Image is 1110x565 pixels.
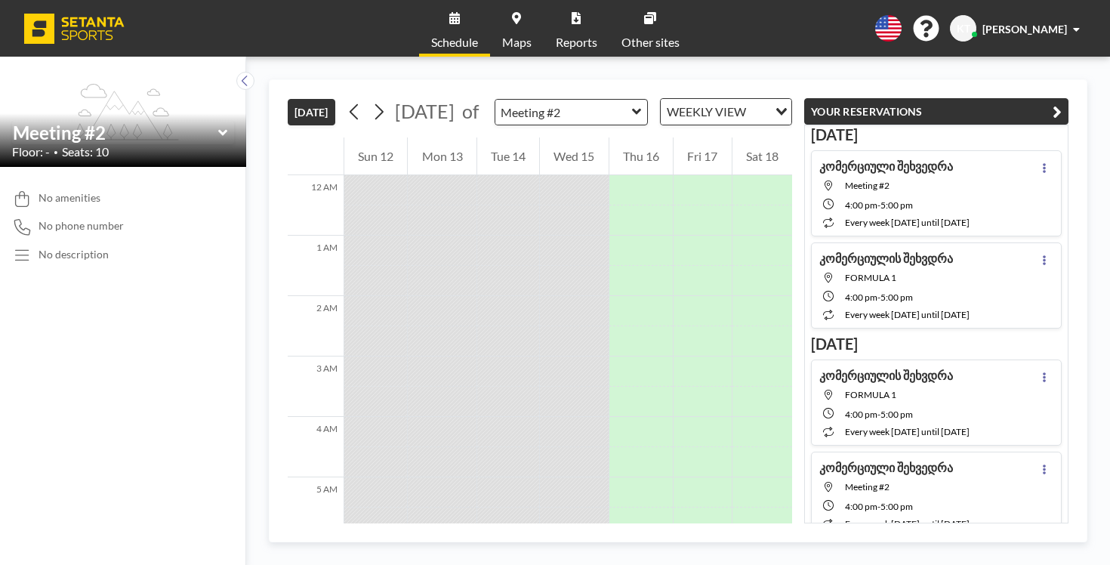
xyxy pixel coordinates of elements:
[408,137,476,175] div: Mon 13
[819,251,953,266] h4: კომერციულის შეხვდრა
[674,137,731,175] div: Fri 17
[811,125,1062,144] h3: [DATE]
[845,292,877,303] span: 4:00 PM
[431,36,478,48] span: Schedule
[13,122,218,144] input: Meeting #2
[12,144,50,159] span: Floor: -
[288,296,344,357] div: 2 AM
[39,191,100,205] span: No amenities
[288,99,335,125] button: [DATE]
[477,137,539,175] div: Tue 14
[39,248,109,261] div: No description
[845,199,877,211] span: 4:00 PM
[877,409,880,420] span: -
[880,292,913,303] span: 5:00 PM
[877,199,880,211] span: -
[556,36,597,48] span: Reports
[845,272,896,283] span: FORMULA 1
[502,36,532,48] span: Maps
[344,137,407,175] div: Sun 12
[819,159,953,174] h4: კომერციული შეხვედრა
[982,23,1067,36] span: [PERSON_NAME]
[62,144,109,159] span: Seats: 10
[845,309,970,320] span: every week [DATE] until [DATE]
[395,100,455,122] span: [DATE]
[462,100,479,123] span: of
[845,389,896,400] span: FORMULA 1
[621,36,680,48] span: Other sites
[751,102,766,122] input: Search for option
[288,236,344,296] div: 1 AM
[661,99,791,125] div: Search for option
[845,518,970,529] span: every week [DATE] until [DATE]
[845,180,890,191] span: Meeting #2
[877,292,880,303] span: -
[24,14,125,44] img: organization-logo
[664,102,749,122] span: WEEKLY VIEW
[845,409,877,420] span: 4:00 PM
[609,137,673,175] div: Thu 16
[957,22,970,36] span: KT
[845,426,970,437] span: every week [DATE] until [DATE]
[288,477,344,538] div: 5 AM
[811,335,1062,354] h3: [DATE]
[845,501,877,512] span: 4:00 PM
[288,357,344,417] div: 3 AM
[804,98,1068,125] button: YOUR RESERVATIONS
[880,199,913,211] span: 5:00 PM
[819,368,953,383] h4: კომერციულის შეხვდრა
[880,501,913,512] span: 5:00 PM
[845,217,970,228] span: every week [DATE] until [DATE]
[54,147,58,157] span: •
[288,175,344,236] div: 12 AM
[288,417,344,477] div: 4 AM
[540,137,608,175] div: Wed 15
[732,137,792,175] div: Sat 18
[819,460,953,475] h4: კომერციული შეხვედრა
[877,501,880,512] span: -
[495,100,632,125] input: Meeting #2
[845,481,890,492] span: Meeting #2
[39,219,124,233] span: No phone number
[880,409,913,420] span: 5:00 PM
